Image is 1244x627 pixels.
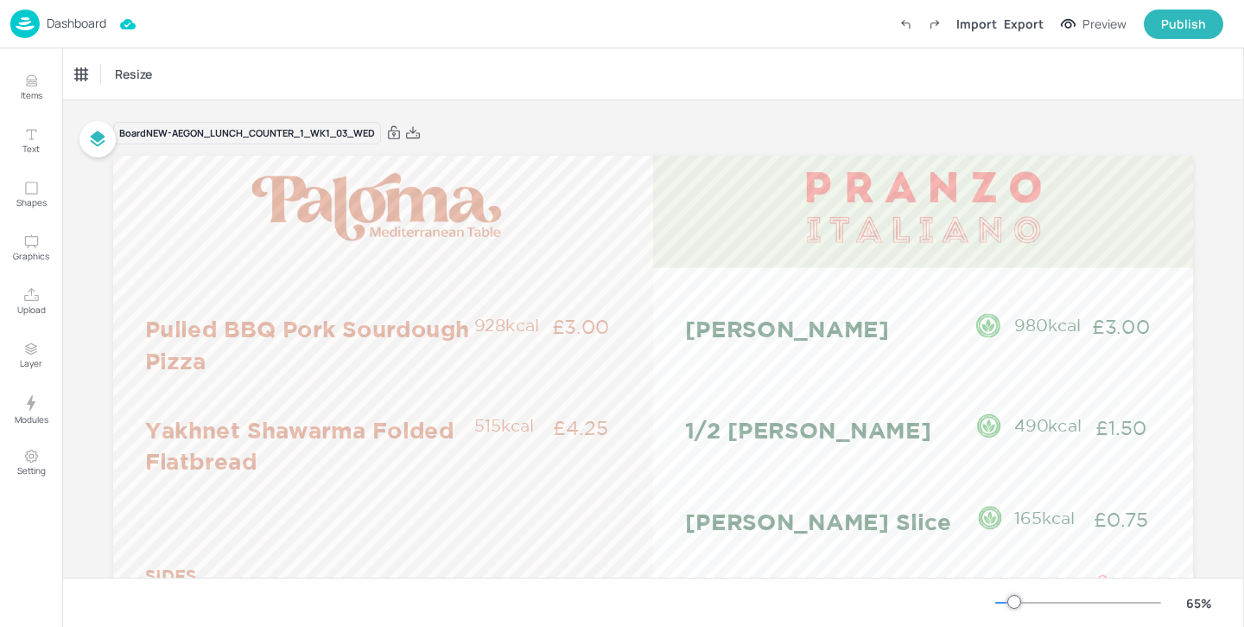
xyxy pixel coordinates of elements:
[956,15,997,33] div: Import
[920,10,949,39] label: Redo (Ctrl + Y)
[891,10,920,39] label: Undo (Ctrl + Z)
[1092,316,1150,337] span: £3.00
[145,566,196,585] span: SIDES
[552,316,610,337] span: £3.00
[1014,509,1075,527] span: 165kcal
[1004,15,1044,33] div: Export
[1050,11,1137,37] button: Preview
[685,509,951,534] span: [PERSON_NAME] Slice
[1014,416,1081,434] span: 490kcal
[1144,10,1223,39] button: Publish
[145,316,470,373] span: Pulled BBQ Pork Sourdough Pizza
[474,316,539,334] span: 928kcal
[685,316,889,341] span: [PERSON_NAME]
[1094,509,1148,530] span: £0.75
[113,122,381,145] div: Board NEW-AEGON_LUNCH_COUNTER_1_WK1_03_WED
[47,17,106,29] p: Dashboard
[1178,594,1220,612] div: 65 %
[10,10,40,38] img: logo-86c26b7e.jpg
[685,417,931,442] span: 1/2 [PERSON_NAME]
[111,65,155,83] span: Resize
[553,417,607,438] span: £4.25
[1161,15,1206,34] div: Publish
[1014,316,1081,334] span: 980kcal
[1082,15,1127,34] div: Preview
[145,417,454,474] span: Yakhnet Shawarma Folded Flatbread
[1095,417,1146,438] span: £1.50
[474,416,534,434] span: 515kcal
